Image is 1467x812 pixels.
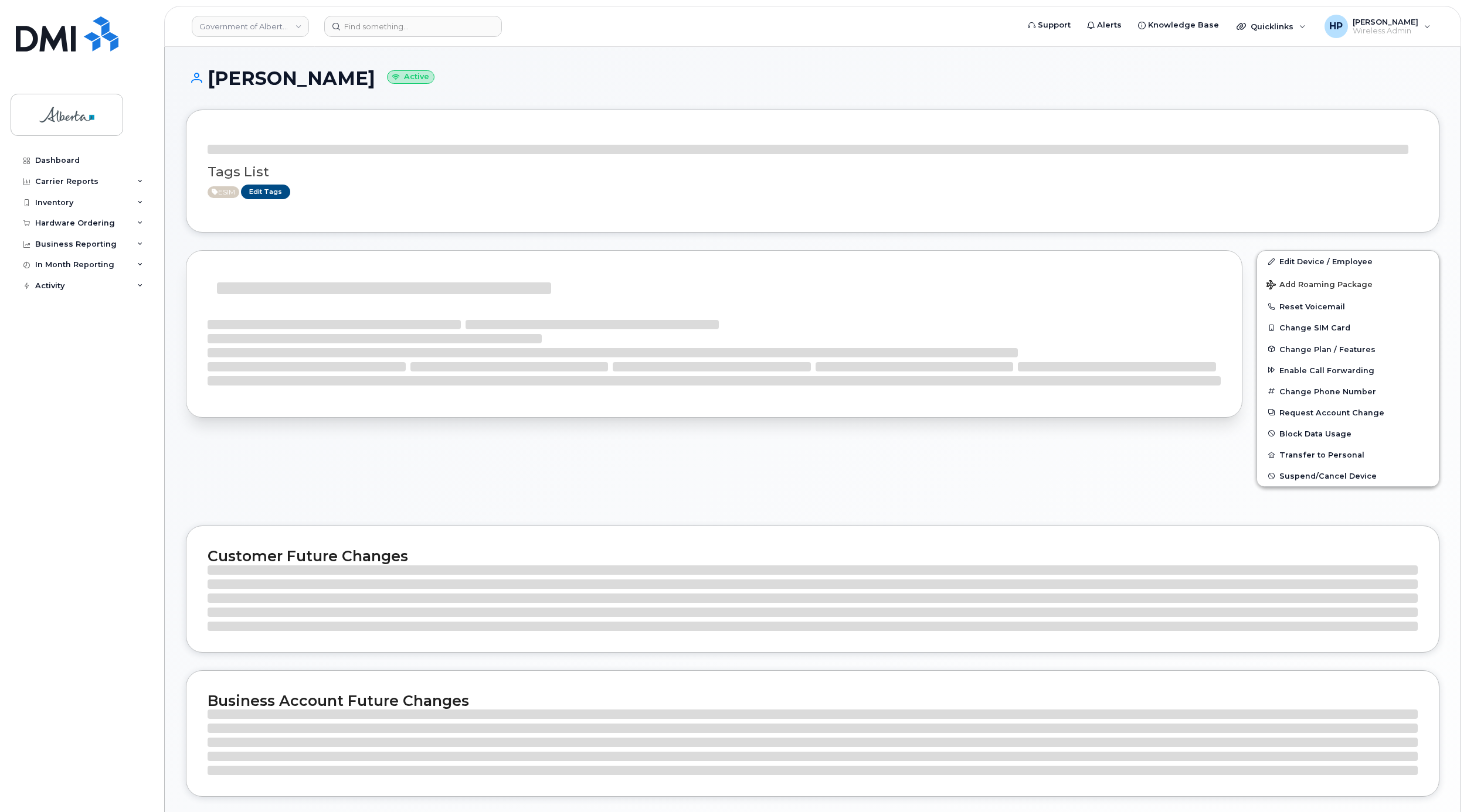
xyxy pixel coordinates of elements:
a: Edit Tags [241,185,290,199]
span: Change Plan / Features [1279,344,1376,353]
button: Block Data Usage [1257,423,1439,444]
span: Suspend/Cancel Device [1279,472,1377,480]
span: Enable Call Forwarding [1279,366,1374,374]
span: Add Roaming Package [1266,280,1373,291]
small: Active [387,70,434,84]
button: Change SIM Card [1257,317,1439,338]
button: Suspend/Cancel Device [1257,465,1439,486]
button: Change Plan / Features [1257,339,1439,360]
button: Transfer to Personal [1257,444,1439,465]
h2: Business Account Future Changes [208,692,1418,709]
span: Active [208,186,239,198]
button: Reset Voicemail [1257,296,1439,317]
button: Change Phone Number [1257,381,1439,402]
button: Add Roaming Package [1257,272,1439,296]
button: Enable Call Forwarding [1257,360,1439,381]
h2: Customer Future Changes [208,547,1418,565]
h3: Tags List [208,165,1418,179]
a: Edit Device / Employee [1257,251,1439,272]
button: Request Account Change [1257,402,1439,423]
h1: [PERSON_NAME] [186,68,1439,88]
